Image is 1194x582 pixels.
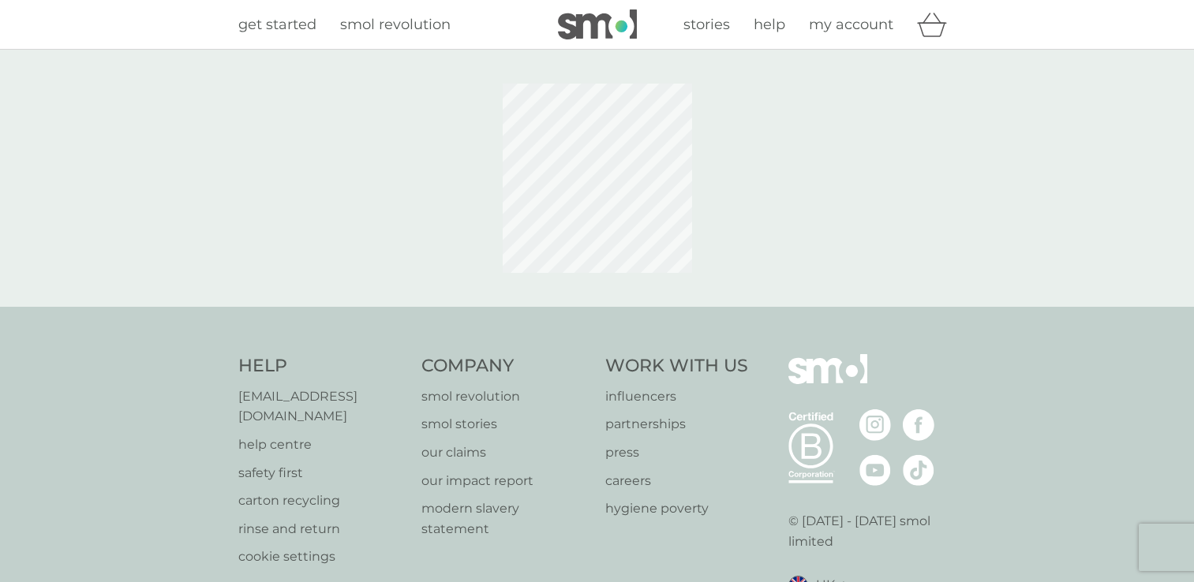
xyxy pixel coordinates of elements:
span: stories [683,16,730,33]
a: smol revolution [421,386,590,407]
h4: Company [421,354,590,379]
a: careers [605,471,748,491]
span: smol revolution [340,16,451,33]
img: visit the smol Youtube page [859,454,891,486]
div: basket [917,9,956,40]
a: modern slavery statement [421,498,590,539]
a: influencers [605,386,748,407]
img: visit the smol Tiktok page [903,454,934,486]
a: [EMAIL_ADDRESS][DOMAIN_NAME] [238,386,406,427]
a: smol revolution [340,13,451,36]
a: help [754,13,785,36]
h4: Work With Us [605,354,748,379]
a: partnerships [605,414,748,435]
span: help [754,16,785,33]
a: safety first [238,463,406,483]
img: smol [788,354,867,408]
a: our claims [421,442,590,463]
img: visit the smol Facebook page [903,409,934,441]
img: visit the smol Instagram page [859,409,891,441]
a: get started [238,13,316,36]
a: carton recycling [238,491,406,511]
img: smol [558,9,637,39]
a: cookie settings [238,547,406,567]
a: rinse and return [238,519,406,539]
a: my account [809,13,893,36]
a: hygiene poverty [605,498,748,519]
a: smol stories [421,414,590,435]
a: our impact report [421,471,590,491]
h4: Help [238,354,406,379]
span: get started [238,16,316,33]
a: stories [683,13,730,36]
a: press [605,442,748,463]
a: help centre [238,435,406,455]
span: my account [809,16,893,33]
p: © [DATE] - [DATE] smol limited [788,511,956,551]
